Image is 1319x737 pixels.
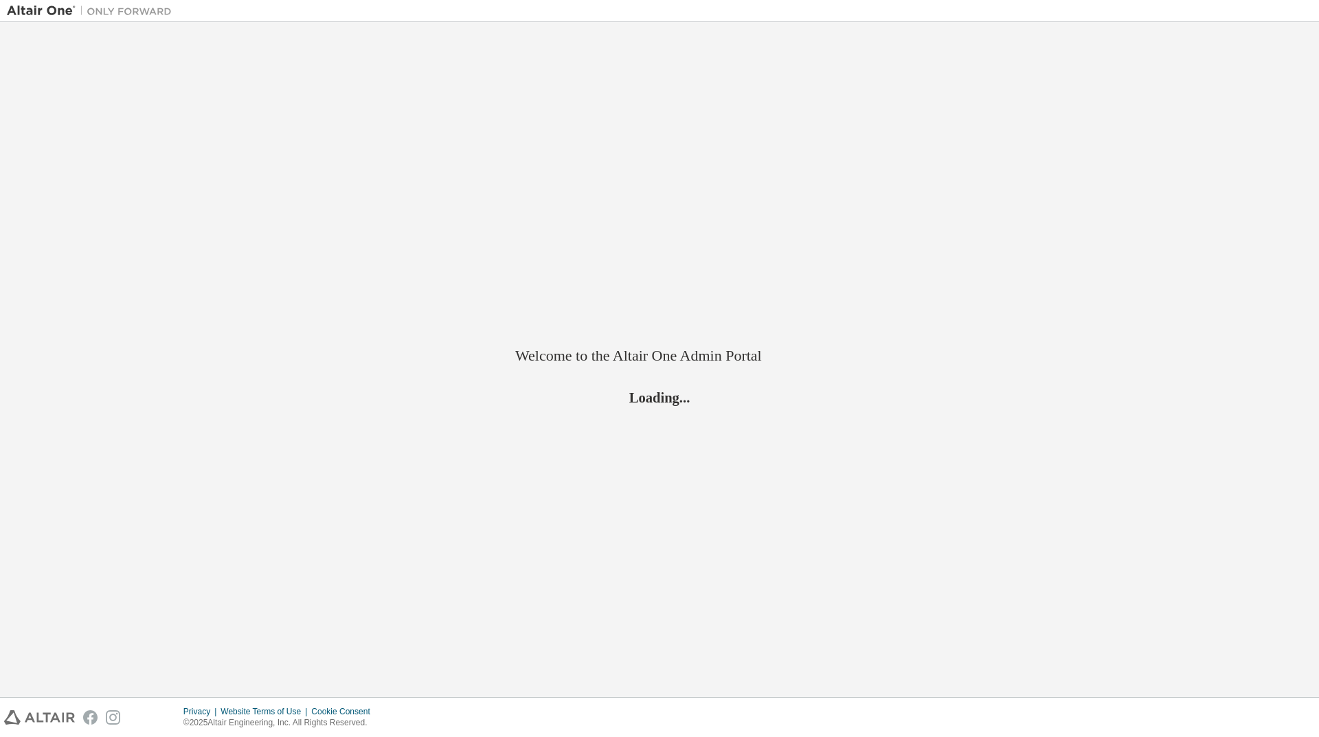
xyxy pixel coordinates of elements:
[183,717,379,729] p: © 2025 Altair Engineering, Inc. All Rights Reserved.
[183,706,221,717] div: Privacy
[106,710,120,725] img: instagram.svg
[311,706,378,717] div: Cookie Consent
[7,4,179,18] img: Altair One
[221,706,311,717] div: Website Terms of Use
[515,388,804,406] h2: Loading...
[515,346,804,365] h2: Welcome to the Altair One Admin Portal
[4,710,75,725] img: altair_logo.svg
[83,710,98,725] img: facebook.svg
